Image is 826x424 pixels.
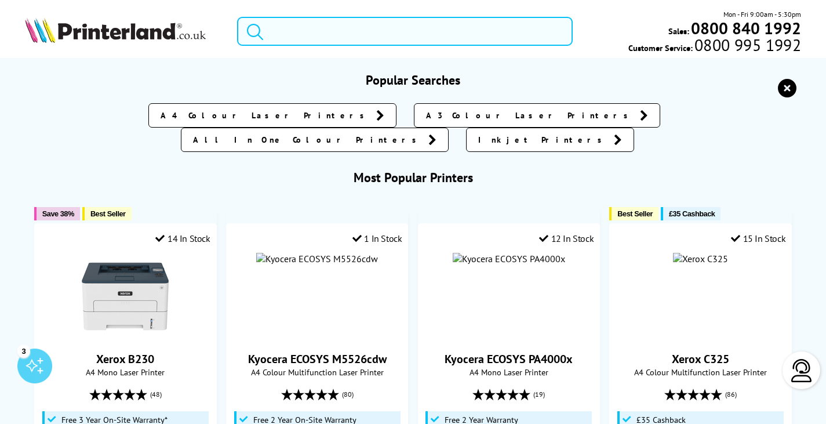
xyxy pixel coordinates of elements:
b: 0800 840 1992 [691,17,801,39]
a: All In One Colour Printers [181,128,449,152]
span: Mon - Fri 9:00am - 5:30pm [723,9,801,20]
div: 3 [17,345,30,357]
span: (86) [725,383,737,405]
span: 0800 995 1992 [693,39,801,50]
a: A3 Colour Laser Printers [414,103,660,128]
img: user-headset-light.svg [790,359,813,382]
img: Kyocera ECOSYS PA4000x [453,253,565,264]
div: 12 In Stock [539,233,594,244]
img: Kyocera ECOSYS M5526cdw [256,253,378,264]
span: Best Seller [90,209,126,218]
a: Xerox C325 [672,351,729,367]
span: (19) [533,383,545,405]
h3: Most Popular Printers [25,169,802,186]
span: Save 38% [42,209,74,218]
img: Printerland Logo [25,17,206,43]
div: 15 In Stock [731,233,785,244]
img: Xerox B230 [82,253,169,340]
a: Inkjet Printers [466,128,634,152]
a: Xerox B230 [96,351,154,367]
input: Search product or brand [237,17,573,46]
a: 0800 840 1992 [689,23,801,34]
button: Save 38% [34,207,80,220]
div: 1 In Stock [352,233,402,244]
span: A4 Mono Laser Printer [41,367,210,378]
a: A4 Colour Laser Printers [148,103,396,128]
img: Xerox C325 [673,253,728,264]
a: Printerland Logo [25,17,223,45]
a: Kyocera ECOSYS M5526cdw [248,351,387,367]
span: (48) [150,383,162,405]
span: A4 Colour Laser Printers [161,110,370,121]
span: A4 Mono Laser Printer [424,367,594,378]
span: (80) [342,383,354,405]
a: Xerox B230 [82,331,169,342]
span: Best Seller [617,209,653,218]
span: All In One Colour Printers [193,134,423,146]
span: A4 Colour Multifunction Laser Printer [616,367,785,378]
button: Best Seller [609,207,658,220]
span: A3 Colour Laser Printers [426,110,634,121]
div: 14 In Stock [155,233,210,244]
span: Sales: [668,26,689,37]
span: £35 Cashback [669,209,715,218]
button: £35 Cashback [661,207,721,220]
h3: Popular Searches [25,72,802,88]
button: Best Seller [82,207,132,220]
span: Customer Service: [628,39,801,53]
span: A4 Colour Multifunction Laser Printer [232,367,402,378]
span: Inkjet Printers [478,134,608,146]
a: Kyocera ECOSYS PA4000x [445,351,573,367]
